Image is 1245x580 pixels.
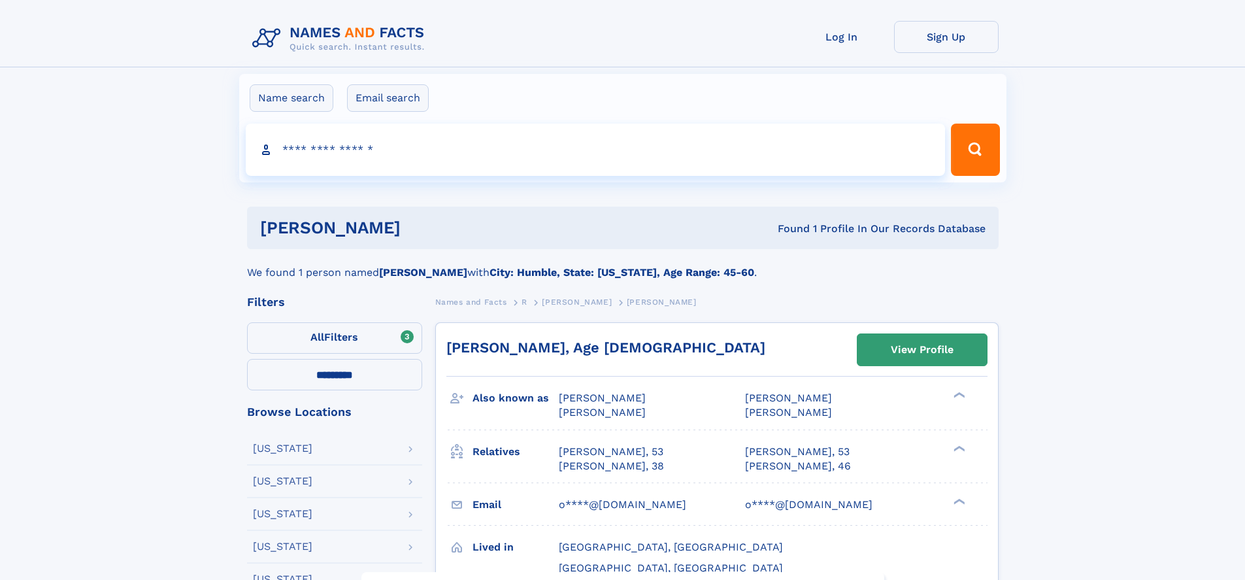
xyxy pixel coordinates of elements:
[247,249,999,281] div: We found 1 person named with .
[950,444,966,452] div: ❯
[253,476,312,486] div: [US_STATE]
[446,339,765,356] a: [PERSON_NAME], Age [DEMOGRAPHIC_DATA]
[559,562,783,574] span: [GEOGRAPHIC_DATA], [GEOGRAPHIC_DATA]
[950,497,966,505] div: ❯
[490,266,754,279] b: City: Humble, State: [US_STATE], Age Range: 45-60
[247,21,435,56] img: Logo Names and Facts
[250,84,333,112] label: Name search
[253,443,312,454] div: [US_STATE]
[891,335,954,365] div: View Profile
[857,334,987,366] a: View Profile
[247,296,422,308] div: Filters
[253,541,312,552] div: [US_STATE]
[894,21,999,53] a: Sign Up
[260,220,589,236] h1: [PERSON_NAME]
[347,84,429,112] label: Email search
[559,459,664,473] a: [PERSON_NAME], 38
[435,294,507,310] a: Names and Facts
[473,387,559,409] h3: Also known as
[745,406,832,418] span: [PERSON_NAME]
[379,266,467,279] b: [PERSON_NAME]
[473,494,559,516] h3: Email
[473,536,559,558] h3: Lived in
[473,441,559,463] h3: Relatives
[522,294,527,310] a: R
[745,445,850,459] a: [PERSON_NAME], 53
[559,541,783,553] span: [GEOGRAPHIC_DATA], [GEOGRAPHIC_DATA]
[745,392,832,404] span: [PERSON_NAME]
[522,298,527,307] span: R
[559,445,663,459] a: [PERSON_NAME], 53
[789,21,894,53] a: Log In
[247,322,422,354] label: Filters
[951,124,999,176] button: Search Button
[745,459,851,473] a: [PERSON_NAME], 46
[627,298,697,307] span: [PERSON_NAME]
[542,298,612,307] span: [PERSON_NAME]
[559,392,646,404] span: [PERSON_NAME]
[246,124,946,176] input: search input
[950,391,966,400] div: ❯
[559,406,646,418] span: [PERSON_NAME]
[247,406,422,418] div: Browse Locations
[589,222,986,236] div: Found 1 Profile In Our Records Database
[310,331,324,343] span: All
[253,509,312,519] div: [US_STATE]
[542,294,612,310] a: [PERSON_NAME]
